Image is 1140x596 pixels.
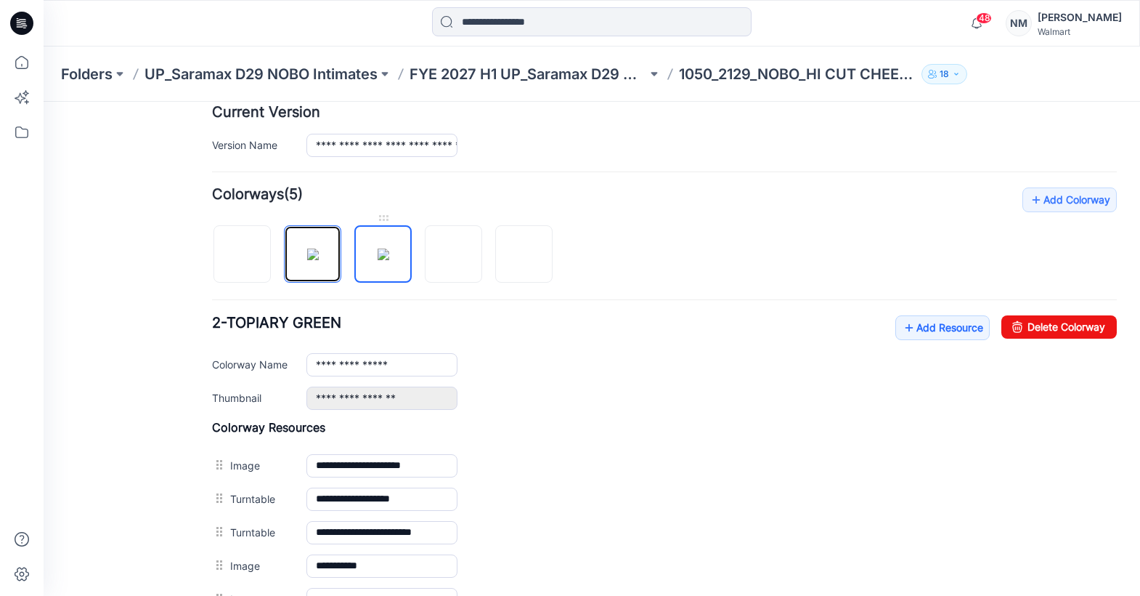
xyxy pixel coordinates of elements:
h4: Colorway Resources [168,318,1073,333]
label: Colorway Name [168,254,248,270]
a: Delete Colorway [958,214,1073,237]
label: Thumbnail [168,288,248,304]
p: 1050_2129_NOBO_HI CUT CHEEKY_RIB_ADM_OPT1 [679,64,916,84]
label: Turntable [187,389,248,405]
a: FYE 2027 H1 UP_Saramax D29 NOBO PANTIES [410,64,647,84]
label: Turntable [187,422,248,438]
p: 18 [940,66,949,82]
label: Image [187,355,248,371]
label: Image [187,489,248,505]
img: eyJhbGciOiJIUzI1NiIsImtpZCI6IjAiLCJzbHQiOiJzZXMiLCJ0eXAiOiJKV1QifQ.eyJkYXRhIjp7InR5cGUiOiJzdG9yYW... [264,147,275,158]
label: Image [187,456,248,472]
div: Walmart [1038,26,1122,37]
a: Folders [61,64,113,84]
a: Add Resource [852,214,946,238]
div: NM [1006,10,1032,36]
button: 18 [921,64,967,84]
img: eyJhbGciOiJIUzI1NiIsImtpZCI6IjAiLCJzbHQiOiJzZXMiLCJ0eXAiOiJKV1QifQ.eyJkYXRhIjp7InR5cGUiOiJzdG9yYW... [334,147,346,158]
span: 48 [976,12,992,24]
div: [PERSON_NAME] [1038,9,1122,26]
a: UP_Saramax D29 NOBO Intimates [144,64,378,84]
iframe: edit-style [44,102,1140,596]
span: 2-TOPIARY GREEN [168,212,298,230]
